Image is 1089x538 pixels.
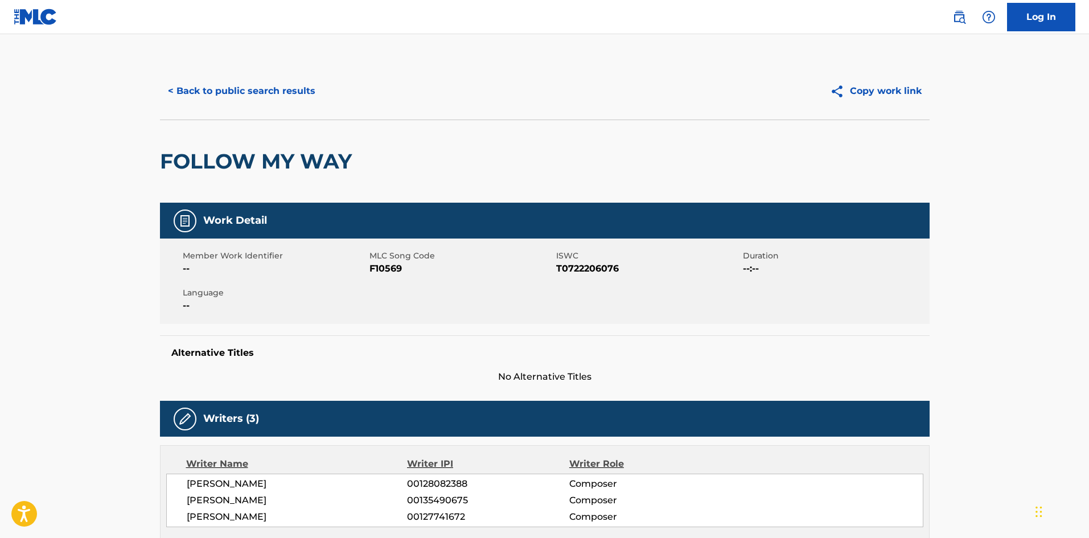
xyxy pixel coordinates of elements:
h2: FOLLOW MY WAY [160,149,357,174]
img: help [982,10,996,24]
span: Language [183,287,367,299]
span: 00127741672 [407,510,569,524]
span: [PERSON_NAME] [187,477,408,491]
button: Copy work link [822,77,930,105]
span: Composer [569,494,717,507]
span: ISWC [556,250,740,262]
div: Writer Name [186,457,408,471]
div: Help [977,6,1000,28]
div: Writer IPI [407,457,569,471]
span: [PERSON_NAME] [187,510,408,524]
iframe: Chat Widget [1032,483,1089,538]
div: Writer Role [569,457,717,471]
button: < Back to public search results [160,77,323,105]
span: No Alternative Titles [160,370,930,384]
h5: Writers (3) [203,412,259,425]
img: Work Detail [178,214,192,228]
span: Duration [743,250,927,262]
a: Log In [1007,3,1075,31]
span: 00128082388 [407,477,569,491]
span: T0722206076 [556,262,740,276]
img: MLC Logo [14,9,57,25]
span: F10569 [369,262,553,276]
span: [PERSON_NAME] [187,494,408,507]
img: Writers [178,412,192,426]
span: --:-- [743,262,927,276]
span: -- [183,262,367,276]
span: 00135490675 [407,494,569,507]
div: Drag [1035,495,1042,529]
span: -- [183,299,367,313]
h5: Work Detail [203,214,267,227]
span: Member Work Identifier [183,250,367,262]
span: Composer [569,477,717,491]
img: Copy work link [830,84,850,98]
a: Public Search [948,6,971,28]
span: Composer [569,510,717,524]
h5: Alternative Titles [171,347,918,359]
img: search [952,10,966,24]
span: MLC Song Code [369,250,553,262]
